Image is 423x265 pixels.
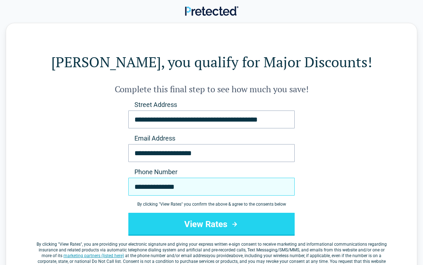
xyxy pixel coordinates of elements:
h2: Complete this final step to see how much you save! [35,83,388,95]
span: View Rates [60,242,81,247]
label: Street Address [128,100,295,109]
label: Phone Number [128,168,295,176]
label: Email Address [128,134,295,143]
h1: [PERSON_NAME], you qualify for Major Discounts! [35,52,388,72]
button: View Rates [128,213,295,236]
a: marketing partners (listed here) [63,253,124,258]
div: By clicking " View Rates " you confirm the above & agree to the consents below [128,201,295,207]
